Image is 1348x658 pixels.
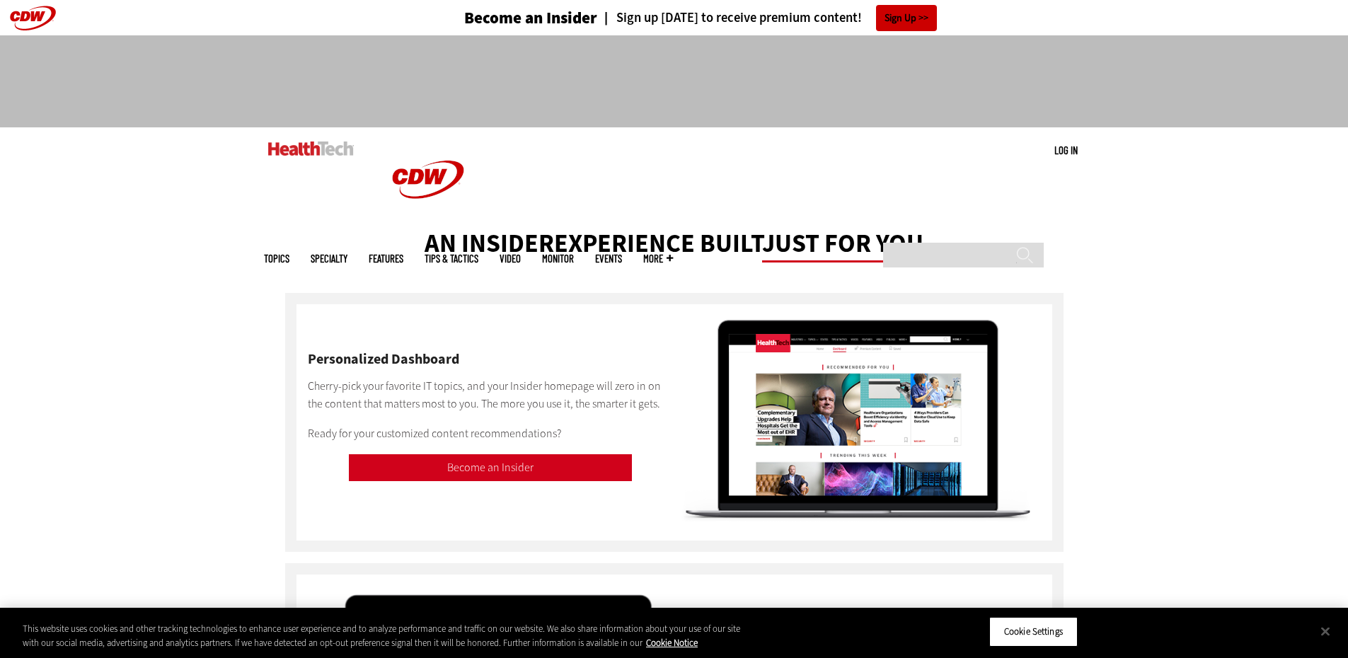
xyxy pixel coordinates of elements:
a: Events [595,253,622,264]
span: Specialty [311,253,347,264]
img: Computer screen with personalized dashboard [674,316,1041,527]
a: More information about your privacy [646,637,698,649]
img: Home [268,142,354,156]
a: Log in [1054,144,1078,156]
div: This website uses cookies and other tracking technologies to enhance user experience and to analy... [23,622,742,650]
span: More [643,253,673,264]
a: Become an Insider [411,10,597,26]
p: Ready for your customized content recommendations? [308,425,674,443]
iframe: advertisement [417,50,932,113]
h2: Personalized Dashboard [308,352,674,366]
a: Sign Up [876,5,937,31]
a: CDW [375,221,481,236]
img: Home [375,127,481,232]
span: Topics [264,253,289,264]
a: Become an Insider [349,454,632,481]
div: User menu [1054,143,1078,158]
a: Tips & Tactics [425,253,478,264]
a: Video [500,253,521,264]
a: MonITor [542,253,574,264]
h3: Become an Insider [464,10,597,26]
p: Cherry-pick your favorite IT topics, and your Insider homepage will zero in on the content that m... [308,377,674,413]
a: Sign up [DATE] to receive premium content! [597,11,862,25]
span: just for you [762,226,923,262]
a: Features [369,253,403,264]
button: Close [1310,616,1341,647]
button: Cookie Settings [989,617,1078,647]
